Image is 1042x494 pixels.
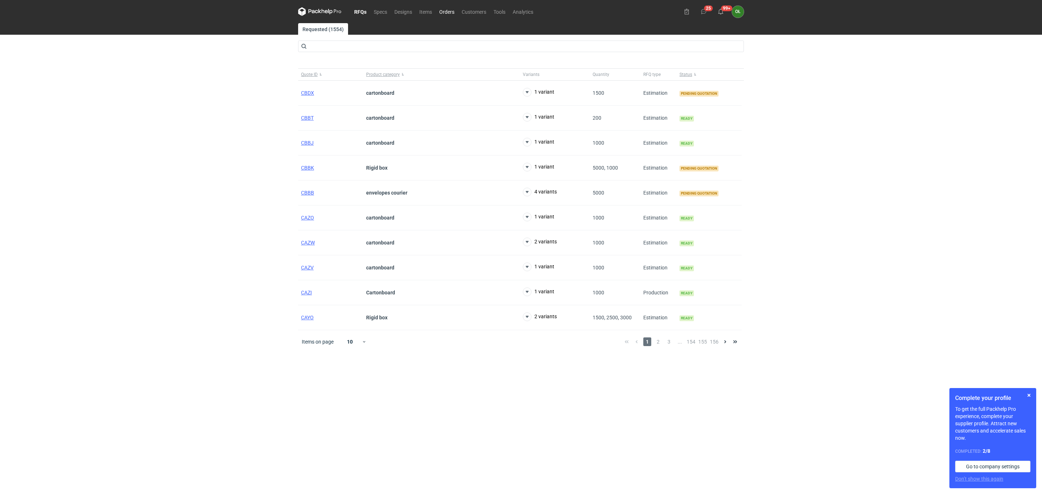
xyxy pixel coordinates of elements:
button: OŁ [732,6,744,18]
span: Pending quotation [679,166,719,171]
a: CAZI [301,290,312,295]
div: 10 [338,337,362,347]
button: 1 variant [523,163,554,171]
button: 1 variant [523,138,554,146]
span: 2 [654,337,662,346]
button: 25 [698,6,710,17]
span: 1500 [593,90,604,96]
span: 1000 [593,265,604,271]
span: Ready [679,216,694,221]
h1: Complete your profile [955,394,1030,403]
div: Estimation [640,156,677,180]
a: Analytics [509,7,537,16]
a: Specs [370,7,391,16]
span: Quote ID [301,72,318,77]
a: CAYO [301,315,314,320]
button: 4 variants [523,188,557,196]
strong: cartonboard [366,240,394,246]
span: Ready [679,141,694,146]
svg: Packhelp Pro [298,7,342,16]
a: Orders [436,7,458,16]
strong: Rigid box [366,315,387,320]
span: Ready [679,240,694,246]
span: Ready [679,290,694,296]
a: Requested (1554) [298,23,348,35]
span: 200 [593,115,601,121]
strong: cartonboard [366,215,394,221]
span: 156 [710,337,719,346]
span: Ready [679,116,694,122]
strong: 2 / 8 [983,448,990,454]
span: 1000 [593,140,604,146]
div: Estimation [640,180,677,205]
strong: envelopes courier [366,190,407,196]
a: Designs [391,7,416,16]
span: 5000 [593,190,604,196]
button: Status [677,69,742,80]
span: Ready [679,265,694,271]
div: Estimation [640,255,677,280]
span: RFQ type [643,72,661,77]
span: 5000, 1000 [593,165,618,171]
span: 154 [687,337,695,346]
button: 2 variants [523,238,557,246]
a: CAZO [301,215,314,221]
span: 1000 [593,215,604,221]
span: Product category [366,72,400,77]
span: 1 [643,337,651,346]
span: Pending quotation [679,191,719,196]
div: Estimation [640,305,677,330]
div: Production [640,280,677,305]
button: 1 variant [523,263,554,271]
span: Variants [523,72,539,77]
a: CAZV [301,265,314,271]
button: Skip for now [1025,391,1033,400]
a: CBBJ [301,140,314,146]
button: 1 variant [523,88,554,97]
button: 2 variants [523,312,557,321]
div: Estimation [640,81,677,106]
strong: cartonboard [366,140,394,146]
a: Customers [458,7,490,16]
a: CBDX [301,90,314,96]
button: Don’t show this again [955,475,1003,482]
strong: cartonboard [366,265,394,271]
div: Estimation [640,131,677,156]
a: RFQs [351,7,370,16]
a: CBBB [301,190,314,196]
span: Ready [679,315,694,321]
span: 1500, 2500, 3000 [593,315,632,320]
a: Go to company settings [955,461,1030,472]
a: CAZW [301,240,315,246]
div: Estimation [640,205,677,230]
button: 99+ [715,6,727,17]
strong: Cartonboard [366,290,395,295]
span: CBBK [301,165,314,171]
strong: cartonboard [366,90,394,96]
button: 1 variant [523,113,554,122]
span: Quantity [593,72,609,77]
span: 1000 [593,240,604,246]
span: ... [676,337,684,346]
strong: cartonboard [366,115,394,121]
button: 1 variant [523,288,554,296]
span: Pending quotation [679,91,719,97]
button: Quote ID [298,69,363,80]
a: CBBT [301,115,314,121]
div: Completed: [955,447,1030,455]
div: Estimation [640,106,677,131]
div: Olga Łopatowicz [732,6,744,18]
div: Estimation [640,230,677,255]
span: 155 [698,337,707,346]
button: Product category [363,69,520,80]
span: 1000 [593,290,604,295]
strong: Rigid box [366,165,387,171]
